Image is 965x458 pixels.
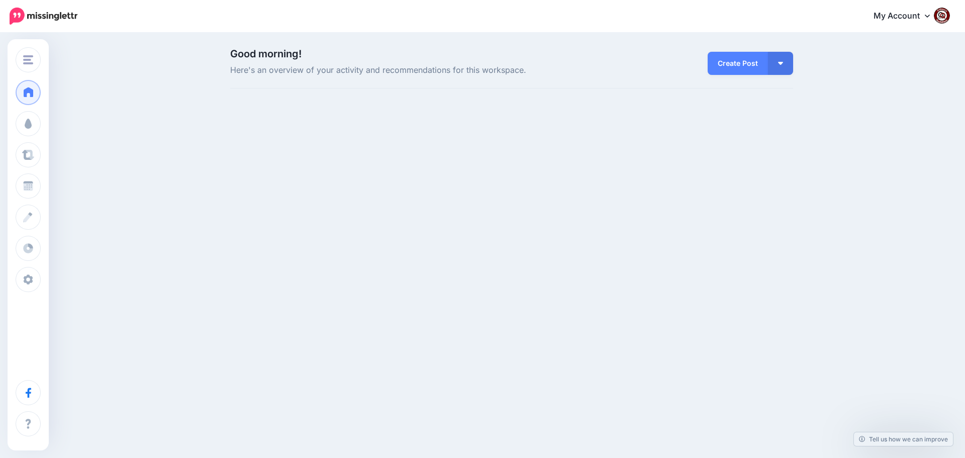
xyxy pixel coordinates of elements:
[708,52,768,75] a: Create Post
[230,64,601,77] span: Here's an overview of your activity and recommendations for this workspace.
[863,4,950,29] a: My Account
[854,432,953,446] a: Tell us how we can improve
[230,48,302,60] span: Good morning!
[778,62,783,65] img: arrow-down-white.png
[23,55,33,64] img: menu.png
[10,8,77,25] img: Missinglettr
